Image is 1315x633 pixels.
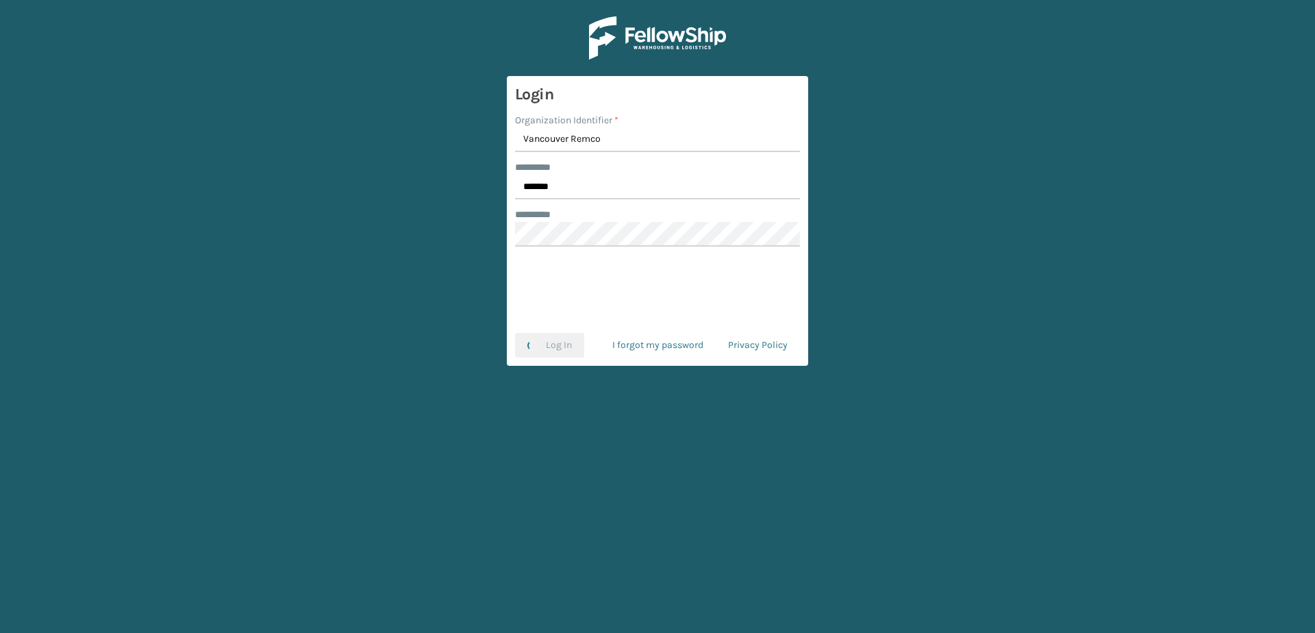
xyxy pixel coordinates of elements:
h3: Login [515,84,800,105]
a: Privacy Policy [716,333,800,358]
button: Log In [515,333,584,358]
a: I forgot my password [600,333,716,358]
label: Organization Identifier [515,113,618,127]
iframe: reCAPTCHA [553,263,762,316]
img: Logo [589,16,726,60]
